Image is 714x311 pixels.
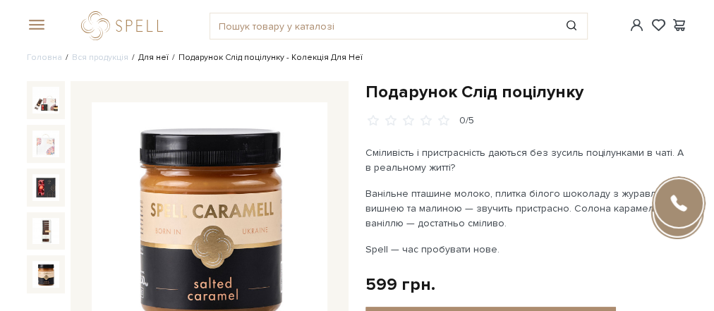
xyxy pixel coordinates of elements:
[365,274,435,295] div: 599 грн.
[27,52,62,63] a: Головна
[32,130,59,157] img: Подарунок Слід поцілунку
[32,261,59,288] img: Подарунок Слід поцілунку
[81,11,169,40] a: logo
[459,114,474,128] div: 0/5
[555,13,588,39] button: Пошук товару у каталозі
[32,87,59,114] img: Подарунок Слід поцілунку
[365,145,687,175] p: Сміливість і пристрасність даються без зусиль поцілунками в чаті. А в реальному житті?
[365,242,687,257] p: Spell — час пробувати нове.
[365,186,687,231] p: Ванільне пташине молоко, плитка білого шоколаду з журавлиною, вишнею та малиною — звучить пристра...
[365,81,687,103] h1: Подарунок Слід поцілунку
[32,218,59,245] img: Подарунок Слід поцілунку
[32,174,59,201] img: Подарунок Слід поцілунку
[169,51,363,64] li: Подарунок Слід поцілунку - Колекція Для Неї
[72,52,128,63] a: Вся продукція
[138,52,169,63] a: Для неї
[210,13,555,39] input: Пошук товару у каталозі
